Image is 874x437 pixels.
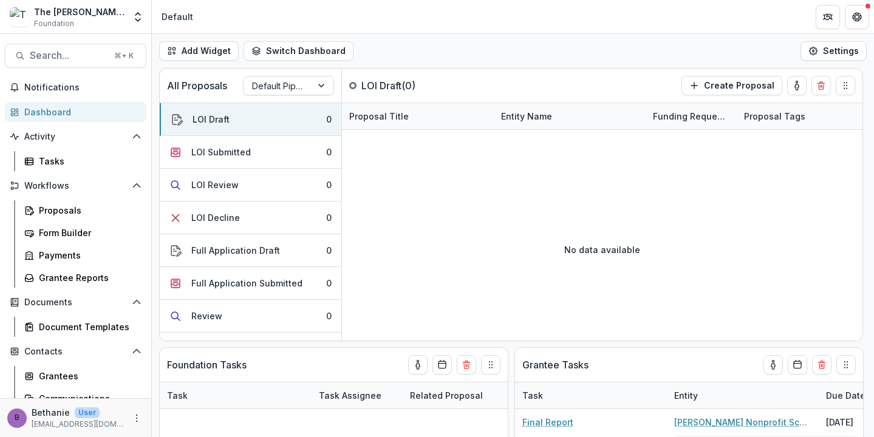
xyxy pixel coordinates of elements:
div: Default [162,10,193,23]
button: LOI Decline0 [160,202,341,234]
a: Document Templates [19,317,146,337]
button: Calendar [432,355,452,374]
div: Task Assignee [312,382,403,408]
div: Related Proposal [403,382,555,408]
button: Create Proposal [681,76,782,95]
div: Grantee Reports [39,271,137,284]
button: Open Workflows [5,176,146,195]
span: Foundation [34,18,74,29]
a: Payments [19,245,146,265]
button: Full Application Draft0 [160,234,341,267]
button: Get Help [845,5,869,29]
div: LOI Submitted [191,146,251,158]
div: Full Application Draft [191,244,280,257]
span: Notifications [24,83,142,93]
button: LOI Review0 [160,169,341,202]
div: The [PERSON_NAME] and [PERSON_NAME] Foundation Workflow Sandbox [34,5,125,18]
div: Funding Requested [646,103,737,129]
span: Activity [24,132,127,142]
div: Entity Name [494,103,646,129]
button: LOI Submitted0 [160,136,341,169]
div: 0 [326,113,332,126]
button: toggle-assigned-to-me [787,76,807,95]
button: Delete card [812,355,831,374]
button: Open entity switcher [129,5,146,29]
button: Open Contacts [5,342,146,361]
button: Partners [816,5,840,29]
div: Task [515,382,667,408]
div: 0 [326,244,332,257]
button: Review0 [160,300,341,333]
span: Documents [24,297,127,308]
button: Search... [5,44,146,68]
div: Related Proposal [403,389,490,402]
button: Open Activity [5,127,146,146]
p: All Proposals [167,78,227,93]
button: Switch Dashboard [244,41,353,61]
div: Proposal Tags [737,110,813,123]
div: LOI Review [191,178,239,191]
button: Drag [836,76,855,95]
a: Final Report [522,416,573,429]
button: Open Documents [5,293,146,312]
div: Task [160,382,312,408]
div: 0 [326,211,332,224]
div: Entity [667,389,705,402]
button: Settings [801,41,867,61]
p: User [75,407,100,418]
div: Tasks [39,155,137,168]
div: Proposals [39,204,137,217]
button: Delete card [811,76,831,95]
button: Calendar [788,355,807,374]
nav: breadcrumb [157,8,198,25]
div: Task [160,389,195,402]
a: Form Builder [19,223,146,243]
span: Workflows [24,181,127,191]
p: Grantee Tasks [522,357,589,372]
div: LOI Decline [191,211,240,224]
p: Foundation Tasks [167,357,247,372]
a: Grantees [19,366,146,386]
p: No data available [564,243,640,256]
button: toggle-assigned-to-me [408,355,428,374]
div: Proposal Title [342,103,494,129]
button: Drag [836,355,856,374]
button: Full Application Submitted0 [160,267,341,300]
div: 0 [326,277,332,290]
button: More [129,411,144,425]
button: Drag [481,355,500,374]
div: Task Assignee [312,389,389,402]
div: Due Date [819,389,873,402]
div: 0 [326,178,332,191]
div: 0 [326,146,332,158]
p: [EMAIL_ADDRESS][DOMAIN_NAME] [32,419,125,430]
a: Proposals [19,200,146,220]
button: Delete card [457,355,476,374]
div: Document Templates [39,320,137,333]
a: Grantee Reports [19,268,146,288]
a: Dashboard [5,102,146,122]
div: Payments [39,249,137,262]
button: Add Widget [159,41,239,61]
span: Contacts [24,347,127,357]
div: ⌘ + K [112,49,136,63]
span: Search... [30,50,107,61]
div: Dashboard [24,106,137,118]
a: Communications [19,388,146,408]
div: 0 [326,310,332,322]
div: Review [191,310,222,322]
p: LOI Draft ( 0 ) [361,78,452,93]
div: Task [515,389,550,402]
a: Tasks [19,151,146,171]
div: Grantees [39,370,137,382]
button: Notifications [5,78,146,97]
img: The Carol and James Collins Foundation Workflow Sandbox [10,7,29,27]
a: [PERSON_NAME] Nonprofit School [674,416,811,429]
div: Funding Requested [646,110,737,123]
div: LOI Draft [193,113,230,126]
